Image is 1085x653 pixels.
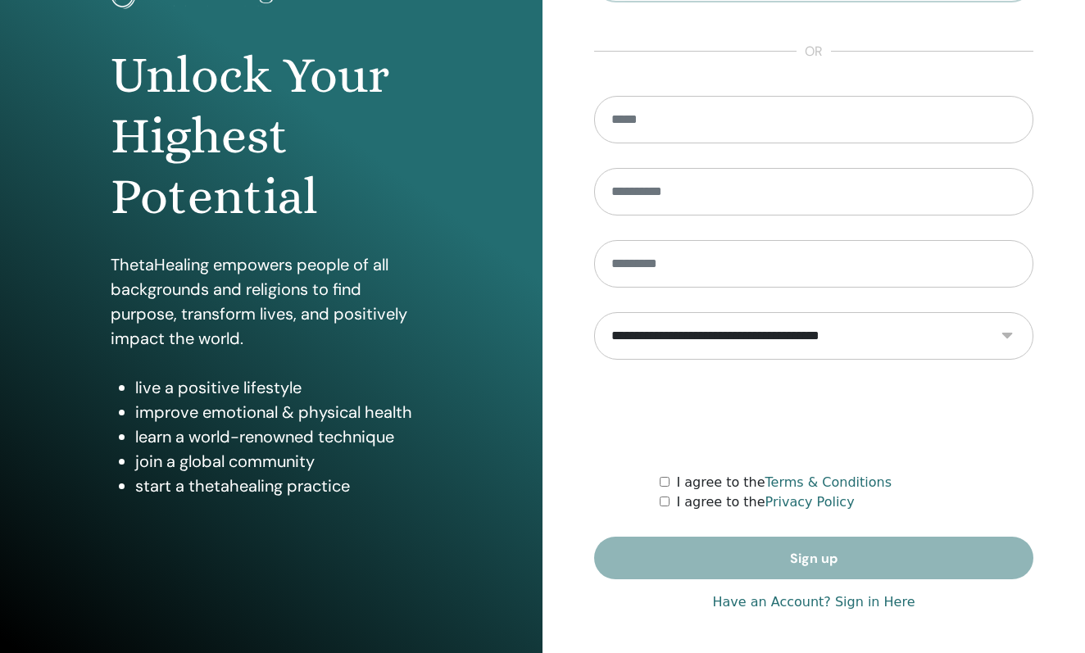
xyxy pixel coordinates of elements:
[689,384,938,448] iframe: reCAPTCHA
[712,592,915,612] a: Have an Account? Sign in Here
[135,424,431,449] li: learn a world-renowned technique
[135,375,431,400] li: live a positive lifestyle
[135,400,431,424] li: improve emotional & physical health
[797,42,831,61] span: or
[111,252,431,351] p: ThetaHealing empowers people of all backgrounds and religions to find purpose, transform lives, a...
[765,494,855,510] a: Privacy Policy
[765,474,892,490] a: Terms & Conditions
[676,492,854,512] label: I agree to the
[135,449,431,474] li: join a global community
[135,474,431,498] li: start a thetahealing practice
[111,45,431,228] h1: Unlock Your Highest Potential
[676,473,892,492] label: I agree to the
